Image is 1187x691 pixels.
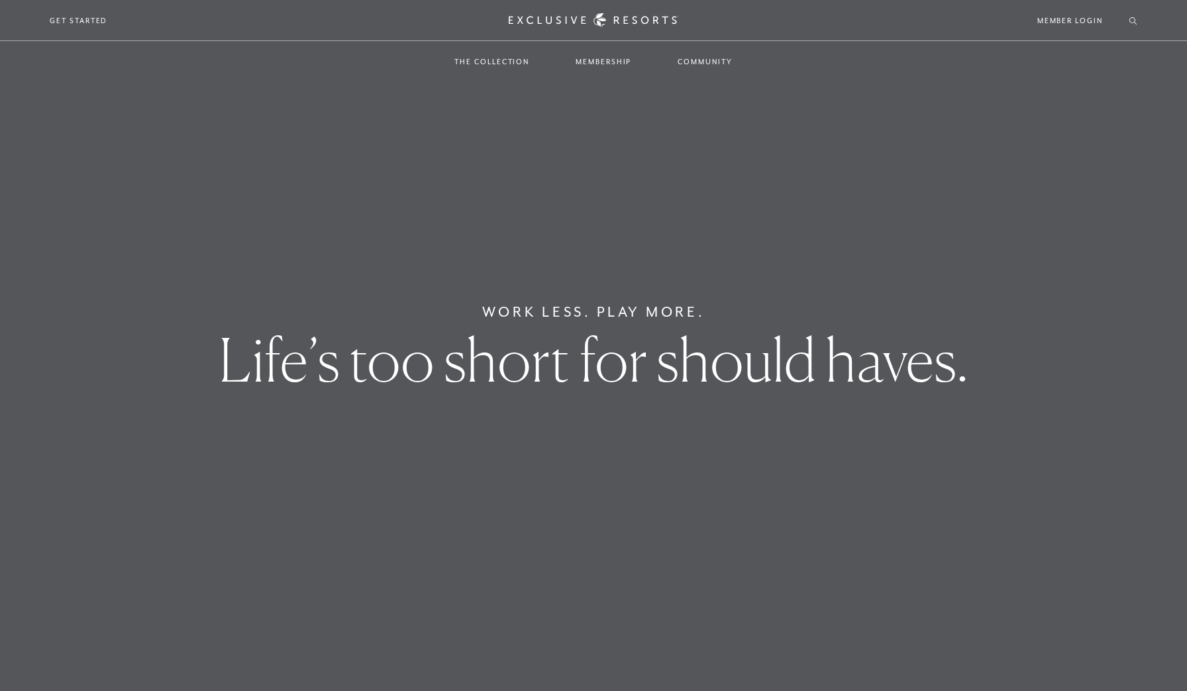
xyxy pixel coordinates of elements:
[1037,15,1103,27] a: Member Login
[482,301,705,323] h6: Work Less. Play More.
[50,15,107,27] a: Get Started
[441,42,542,81] a: The Collection
[664,42,745,81] a: Community
[219,330,968,390] h1: Life’s too short for should haves.
[562,42,645,81] a: Membership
